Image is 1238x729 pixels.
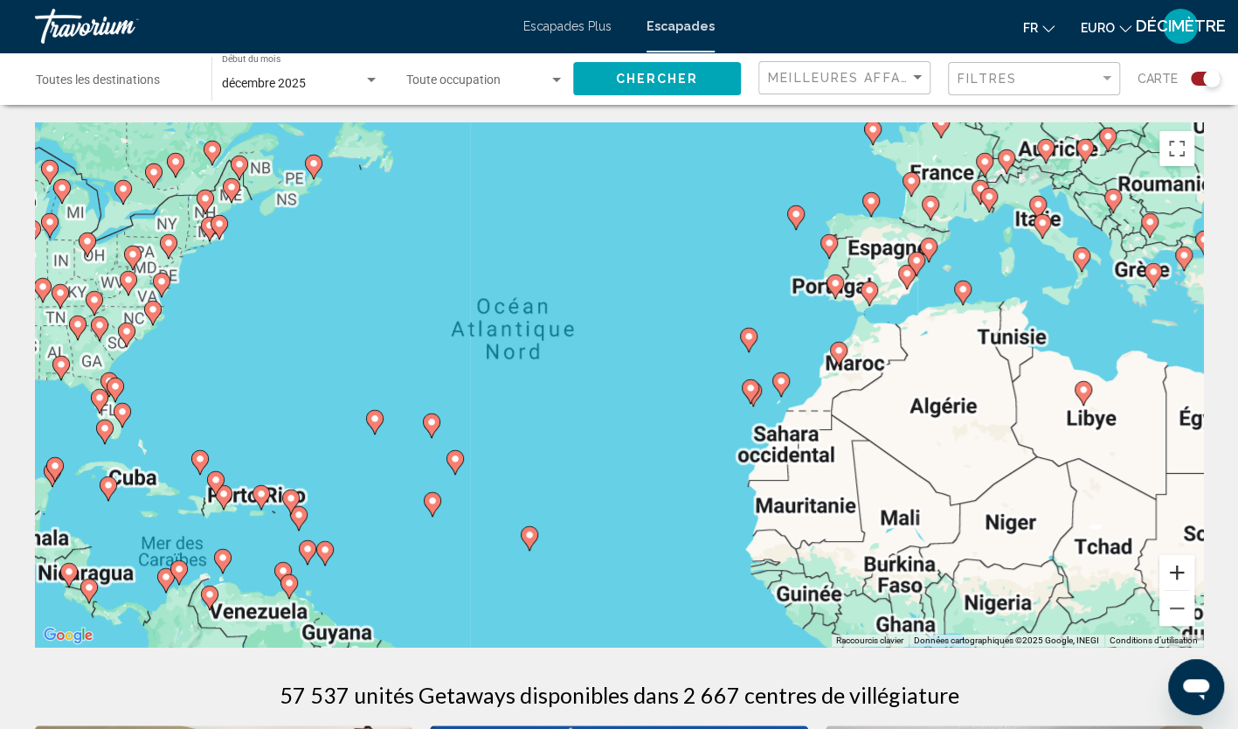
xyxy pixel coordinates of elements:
button: Chercher [573,62,741,94]
span: EURO [1081,21,1115,35]
button: Changer la langue [1023,15,1055,40]
span: Meilleures affaires [768,71,933,85]
a: Travorium [35,9,506,44]
span: Chercher [616,73,699,87]
button: Filtre [948,61,1120,97]
button: Raccourcis clavier [836,635,903,647]
button: Zoom arrière [1159,591,1194,626]
span: Données cartographiques ©2025 Google, INEGI [914,635,1099,645]
a: Conditions d’utilisation (s’ouvre dans un nouvel onglet) [1110,635,1198,645]
button: Menu utilisateur [1158,8,1203,45]
span: Filtres [958,72,1017,86]
iframe: Bouton de lancement de la fenêtre de messagerie [1168,659,1224,715]
span: Fr [1023,21,1038,35]
span: Carte [1138,66,1178,91]
a: Ouvrir cette zone dans Google Maps (dans une nouvelle fenêtre) [39,624,97,647]
img: Google (en anglais) [39,624,97,647]
button: Zoom avant [1159,555,1194,590]
mat-select: Trier par [768,71,925,86]
button: Passer en plein écran [1159,131,1194,166]
span: décembre 2025 [222,76,306,90]
button: Changer de devise [1081,15,1131,40]
span: DÉCIMÈTRE [1136,17,1226,35]
a: Escapades Plus [523,19,612,33]
h1: 57 537 unités Getaways disponibles dans 2 667 centres de villégiature [280,682,959,708]
a: Escapades [647,19,715,33]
